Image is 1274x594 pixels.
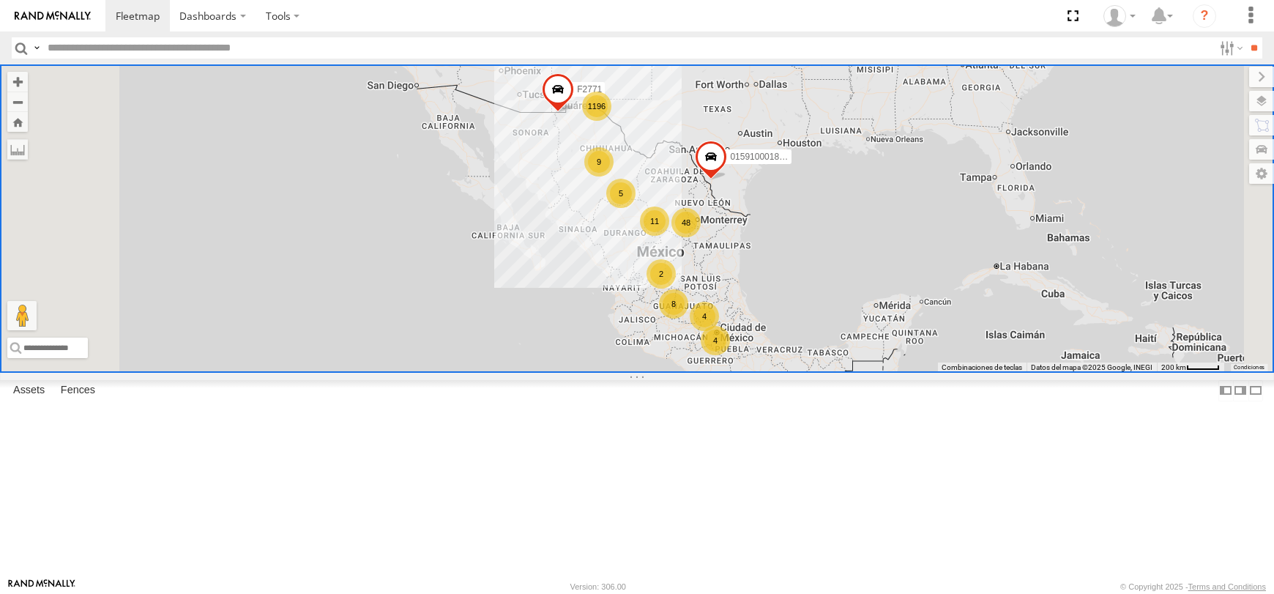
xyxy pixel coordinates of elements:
[1214,37,1245,59] label: Search Filter Options
[1249,163,1274,184] label: Map Settings
[659,289,688,319] div: 8
[1234,364,1264,370] a: Condiciones (se abre en una nueva pestaña)
[15,11,91,21] img: rand-logo.svg
[671,208,701,237] div: 48
[7,139,28,160] label: Measure
[7,92,28,112] button: Zoom out
[1157,363,1224,373] button: Escala del mapa: 200 km por 42 píxeles
[584,147,614,177] div: 9
[570,582,626,591] div: Version: 306.00
[1248,380,1263,401] label: Hide Summary Table
[1188,582,1266,591] a: Terms and Conditions
[606,179,636,208] div: 5
[31,37,42,59] label: Search Query
[1218,380,1233,401] label: Dock Summary Table to the Left
[647,259,676,289] div: 2
[577,85,602,95] span: F2771
[1098,5,1141,27] div: Omar Miranda
[53,381,103,401] label: Fences
[1233,380,1248,401] label: Dock Summary Table to the Right
[730,152,803,162] span: 015910001811580
[1031,363,1152,371] span: Datos del mapa ©2025 Google, INEGI
[7,72,28,92] button: Zoom in
[701,326,730,355] div: 4
[640,207,669,236] div: 11
[8,579,75,594] a: Visit our Website
[942,363,1022,373] button: Combinaciones de teclas
[7,112,28,132] button: Zoom Home
[1161,363,1186,371] span: 200 km
[582,92,611,121] div: 1196
[1120,582,1266,591] div: © Copyright 2025 -
[7,301,37,330] button: Arrastra el hombrecito naranja al mapa para abrir Street View
[6,381,52,401] label: Assets
[690,302,719,331] div: 4
[1193,4,1216,28] i: ?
